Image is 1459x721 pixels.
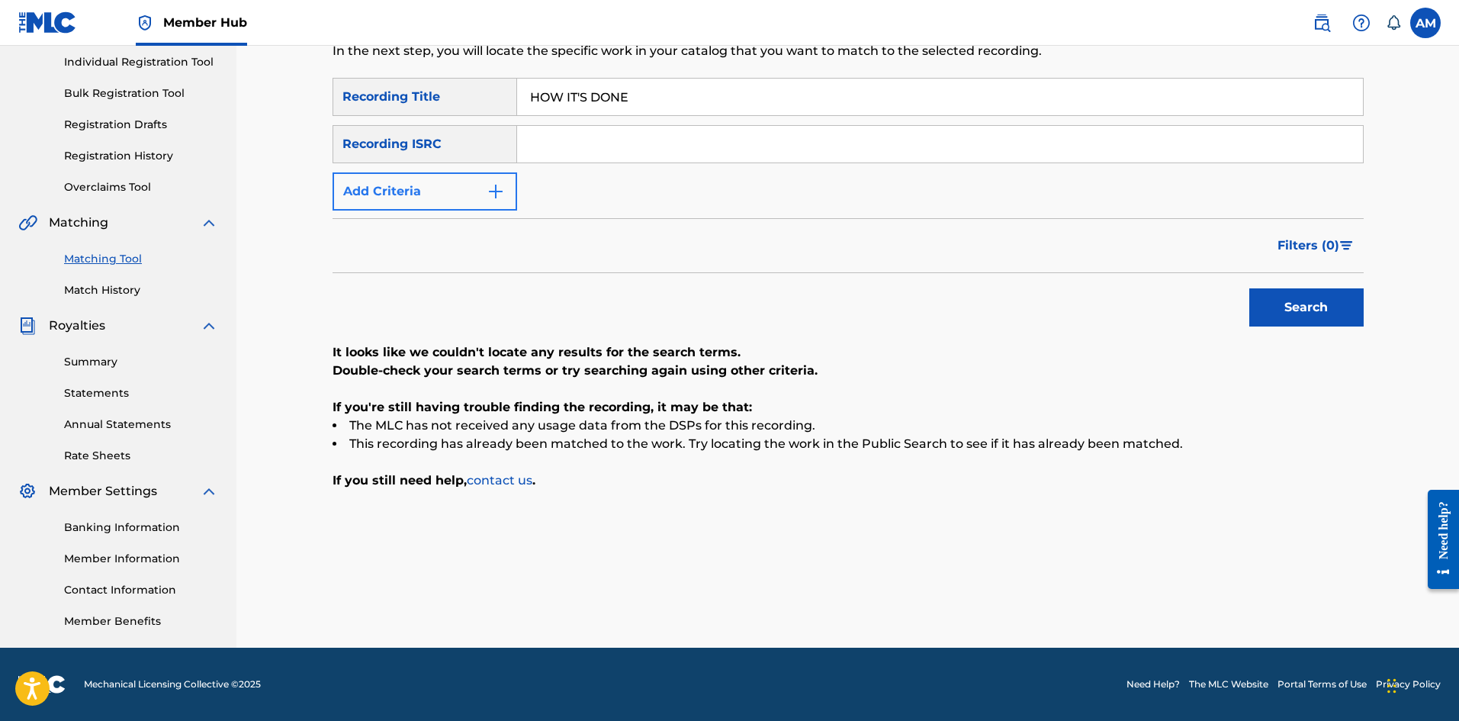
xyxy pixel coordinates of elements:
span: Matching [49,214,108,232]
img: help [1352,14,1371,32]
a: Rate Sheets [64,448,218,464]
a: Portal Terms of Use [1277,678,1367,691]
span: Mechanical Licensing Collective © 2025 [84,678,261,691]
iframe: Chat Widget [1383,648,1459,721]
span: Royalties [49,317,105,335]
a: Member Benefits [64,613,218,629]
a: Banking Information [64,520,218,536]
p: In the next step, you will locate the specific work in your catalog that you want to match to the... [333,42,1126,60]
a: Annual Statements [64,417,218,433]
div: Notifications [1386,15,1401,31]
img: MLC Logo [18,11,77,34]
img: search [1313,14,1331,32]
p: Double-check your search terms or try searching again using other criteria. [333,362,1364,380]
span: Member Settings [49,482,157,501]
img: expand [200,317,218,335]
form: Search Form [333,78,1364,334]
a: Statements [64,385,218,401]
img: expand [200,214,218,232]
p: If you're still having trouble finding the recording, it may be that: [333,398,1364,417]
img: filter [1340,241,1353,250]
a: Registration History [64,148,218,164]
img: 9d2ae6d4665cec9f34b9.svg [487,182,505,201]
li: The MLC has not received any usage data from the DSPs for this recording. [333,417,1364,435]
a: Match History [64,282,218,298]
a: Overclaims Tool [64,179,218,195]
li: This recording has already been matched to the work. Try locating the work in the Public Search t... [333,435,1364,453]
p: If you still need help, . [333,472,1364,490]
a: Individual Registration Tool [64,54,218,70]
span: Member Hub [163,14,247,31]
div: Help [1346,8,1377,38]
a: Member Information [64,551,218,567]
button: Filters (0) [1268,227,1364,265]
a: The MLC Website [1189,678,1268,691]
span: Filters ( 0 ) [1277,237,1339,255]
a: Public Search [1306,8,1337,38]
div: User Menu [1410,8,1441,38]
a: Need Help? [1126,678,1180,691]
a: contact us [467,473,532,488]
a: Privacy Policy [1376,678,1441,691]
a: Bulk Registration Tool [64,85,218,101]
img: Royalties [18,317,37,335]
button: Add Criteria [333,172,517,211]
img: expand [200,482,218,501]
button: Search [1249,288,1364,327]
div: Drag [1387,663,1396,709]
img: Matching [18,214,37,232]
a: Registration Drafts [64,117,218,133]
iframe: Resource Center [1416,478,1459,601]
img: Member Settings [18,482,37,501]
a: Contact Information [64,582,218,598]
p: It looks like we couldn't locate any results for the search terms. [333,343,1364,362]
img: logo [18,675,66,694]
img: Top Rightsholder [136,14,154,32]
a: Summary [64,354,218,370]
a: Matching Tool [64,251,218,267]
